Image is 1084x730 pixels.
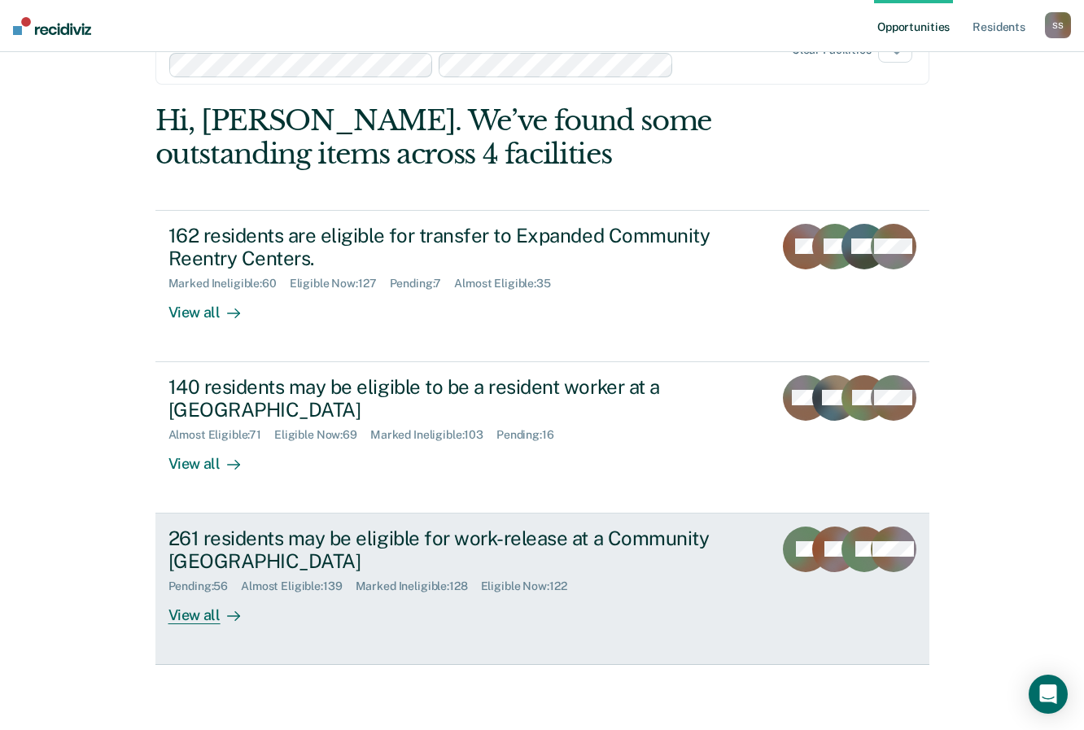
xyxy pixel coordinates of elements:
[168,593,260,625] div: View all
[1045,12,1071,38] button: SS
[356,579,481,593] div: Marked Ineligible : 128
[1029,675,1068,714] div: Open Intercom Messenger
[155,514,929,665] a: 261 residents may be eligible for work-release at a Community [GEOGRAPHIC_DATA]Pending:56Almost E...
[168,224,740,271] div: 162 residents are eligible for transfer to Expanded Community Reentry Centers.
[13,17,91,35] img: Recidiviz
[168,291,260,322] div: View all
[168,442,260,474] div: View all
[454,277,564,291] div: Almost Eligible : 35
[241,579,355,593] div: Almost Eligible : 139
[168,277,290,291] div: Marked Ineligible : 60
[168,527,740,574] div: 261 residents may be eligible for work-release at a Community [GEOGRAPHIC_DATA]
[155,210,929,362] a: 162 residents are eligible for transfer to Expanded Community Reentry Centers.Marked Ineligible:6...
[155,362,929,514] a: 140 residents may be eligible to be a resident worker at a [GEOGRAPHIC_DATA]Almost Eligible:71Eli...
[168,428,275,442] div: Almost Eligible : 71
[155,104,775,171] div: Hi, [PERSON_NAME]. We’ve found some outstanding items across 4 facilities
[290,277,390,291] div: Eligible Now : 127
[370,428,496,442] div: Marked Ineligible : 103
[168,375,740,422] div: 140 residents may be eligible to be a resident worker at a [GEOGRAPHIC_DATA]
[274,428,370,442] div: Eligible Now : 69
[496,428,567,442] div: Pending : 16
[390,277,455,291] div: Pending : 7
[168,579,242,593] div: Pending : 56
[481,579,580,593] div: Eligible Now : 122
[1045,12,1071,38] div: S S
